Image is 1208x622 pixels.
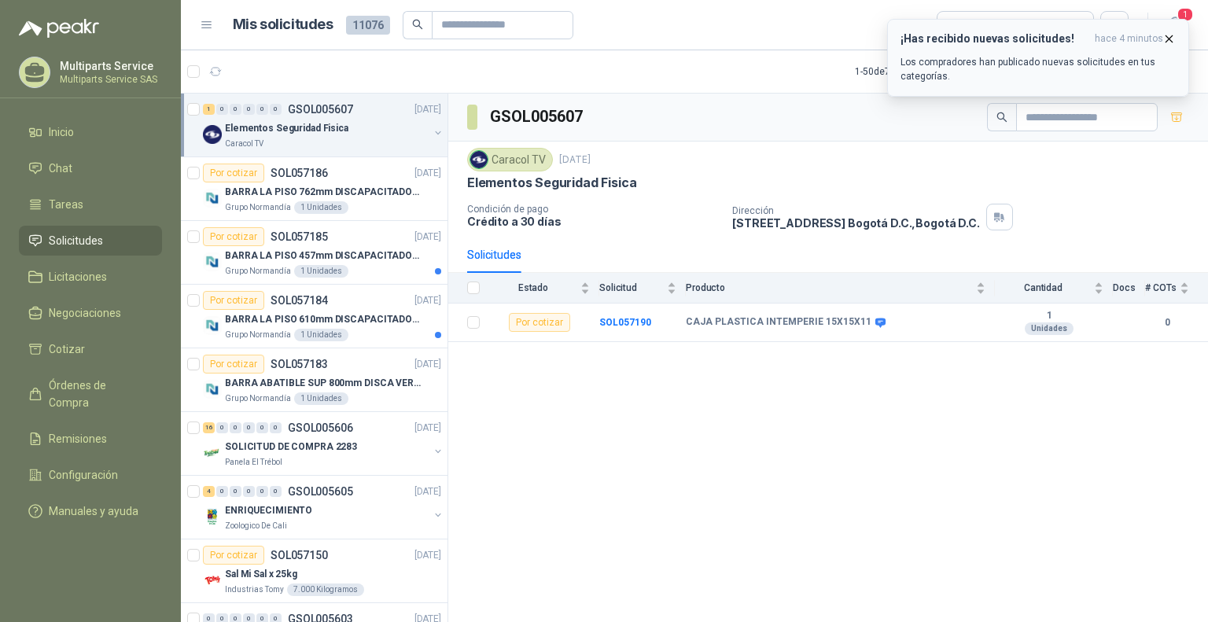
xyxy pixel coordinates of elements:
[49,340,85,358] span: Cotizar
[19,190,162,219] a: Tareas
[216,422,228,433] div: 0
[599,317,651,328] a: SOL057190
[1161,11,1189,39] button: 1
[203,507,222,526] img: Company Logo
[294,392,348,405] div: 1 Unidades
[686,273,995,304] th: Producto
[414,293,441,308] p: [DATE]
[470,151,488,168] img: Company Logo
[19,153,162,183] a: Chat
[233,13,333,36] h1: Mis solicitudes
[49,268,107,285] span: Licitaciones
[995,282,1091,293] span: Cantidad
[19,370,162,418] a: Órdenes de Compra
[270,104,282,115] div: 0
[559,153,591,167] p: [DATE]
[19,334,162,364] a: Cotizar
[467,215,720,228] p: Crédito a 30 días
[49,160,72,177] span: Chat
[49,123,74,141] span: Inicio
[203,571,222,590] img: Company Logo
[346,16,390,35] span: 11076
[203,355,264,374] div: Por cotizar
[19,460,162,490] a: Configuración
[509,313,570,332] div: Por cotizar
[225,456,282,469] p: Panela El Trébol
[887,19,1189,97] button: ¡Has recibido nuevas solicitudes!hace 4 minutos Los compradores han publicado nuevas solicitudes ...
[225,440,357,455] p: SOLICITUD DE COMPRA 2283
[1145,273,1208,304] th: # COTs
[203,100,444,150] a: 1 0 0 0 0 0 GSOL005607[DATE] Company LogoElementos Seguridad FisicaCaracol TV
[203,125,222,144] img: Company Logo
[225,312,421,327] p: BARRA LA PISO 610mm DISCAPACITADOS SOCO
[225,329,291,341] p: Grupo Normandía
[225,185,421,200] p: BARRA LA PISO 762mm DISCAPACITADOS SOCO
[732,216,979,230] p: [STREET_ADDRESS] Bogotá D.C. , Bogotá D.C.
[203,316,222,335] img: Company Logo
[467,246,521,263] div: Solicitudes
[270,486,282,497] div: 0
[467,148,553,171] div: Caracol TV
[203,546,264,565] div: Por cotizar
[225,392,291,405] p: Grupo Normandía
[19,117,162,147] a: Inicio
[1095,32,1163,46] span: hace 4 minutos
[203,104,215,115] div: 1
[256,104,268,115] div: 0
[203,443,222,462] img: Company Logo
[490,105,585,129] h3: GSOL005607
[489,282,577,293] span: Estado
[225,201,291,214] p: Grupo Normandía
[900,32,1088,46] h3: ¡Has recibido nuevas solicitudes!
[996,112,1007,123] span: search
[203,227,264,246] div: Por cotizar
[225,567,297,582] p: Sal Mi Sal x 25kg
[181,157,447,221] a: Por cotizarSOL057186[DATE] Company LogoBARRA LA PISO 762mm DISCAPACITADOS SOCOGrupo Normandía1 Un...
[19,424,162,454] a: Remisiones
[1145,315,1189,330] b: 0
[256,422,268,433] div: 0
[60,75,158,84] p: Multiparts Service SAS
[287,583,364,596] div: 7.000 Kilogramos
[414,102,441,117] p: [DATE]
[243,486,255,497] div: 0
[243,422,255,433] div: 0
[414,166,441,181] p: [DATE]
[294,201,348,214] div: 1 Unidades
[225,121,348,136] p: Elementos Seguridad Fisica
[225,138,263,150] p: Caracol TV
[203,164,264,182] div: Por cotizar
[271,231,328,242] p: SOL057185
[49,304,121,322] span: Negociaciones
[271,550,328,561] p: SOL057150
[1145,282,1177,293] span: # COTs
[467,204,720,215] p: Condición de pago
[203,422,215,433] div: 16
[203,252,222,271] img: Company Logo
[19,496,162,526] a: Manuales y ayuda
[271,167,328,179] p: SOL057186
[686,316,871,329] b: CAJA PLASTICA INTEMPERIE 15X15X11
[414,548,441,563] p: [DATE]
[855,59,957,84] div: 1 - 50 de 7004
[599,273,686,304] th: Solicitud
[216,104,228,115] div: 0
[225,520,287,532] p: Zoologico De Cali
[225,583,284,596] p: Industrias Tomy
[995,273,1113,304] th: Cantidad
[230,422,241,433] div: 0
[947,17,980,34] div: Todas
[256,486,268,497] div: 0
[19,262,162,292] a: Licitaciones
[203,291,264,310] div: Por cotizar
[216,486,228,497] div: 0
[288,422,353,433] p: GSOL005606
[19,19,99,38] img: Logo peakr
[1025,322,1074,335] div: Unidades
[271,359,328,370] p: SOL057183
[19,226,162,256] a: Solicitudes
[414,230,441,245] p: [DATE]
[203,380,222,399] img: Company Logo
[49,430,107,447] span: Remisiones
